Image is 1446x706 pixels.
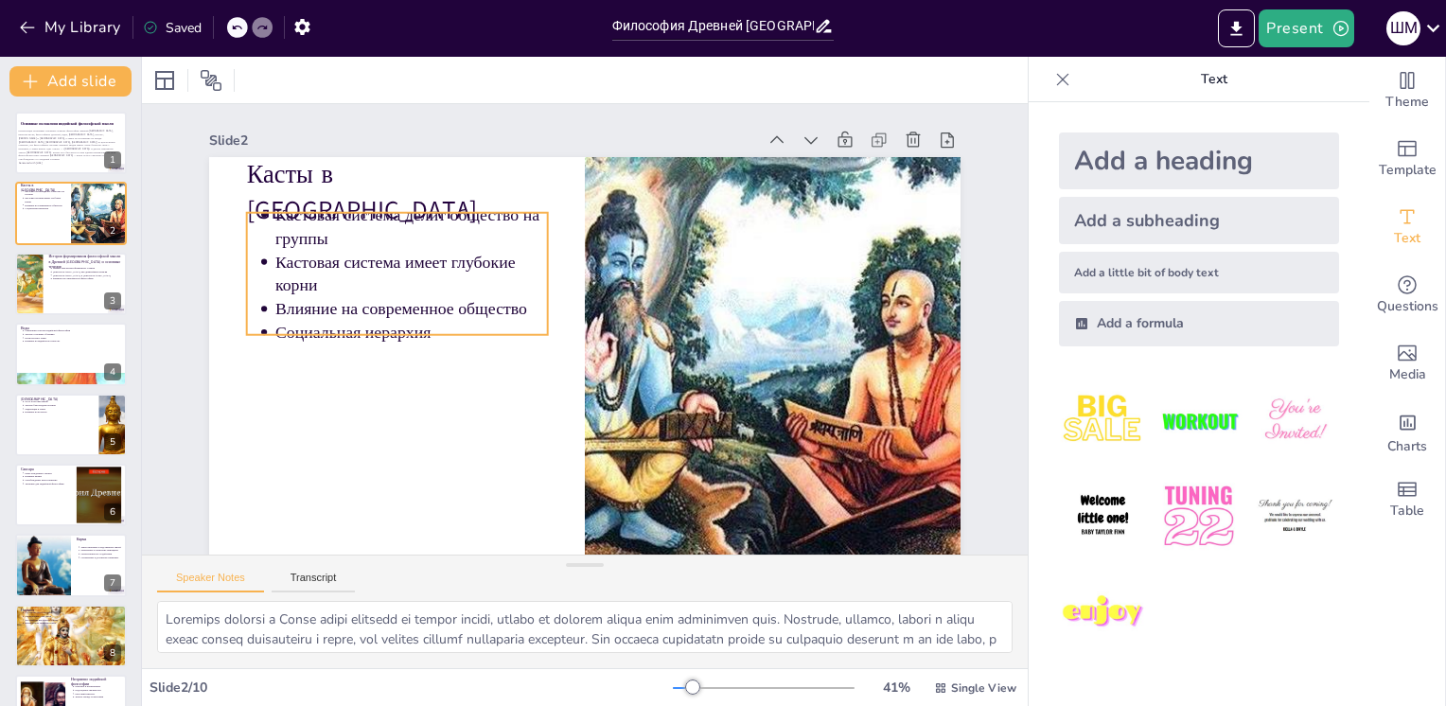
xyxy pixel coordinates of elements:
[25,399,93,403] p: Путь к просветлению
[275,203,547,251] p: Кастовая система делит общество на группы
[75,689,121,693] p: Недооценка значимости
[25,610,121,614] p: Состояние освобождения
[1059,569,1147,657] img: 7.jpeg
[104,292,121,309] div: 3
[200,69,222,92] span: Position
[873,679,919,697] div: 41 %
[15,323,127,385] div: 4
[15,253,127,315] div: 3
[1390,501,1424,521] span: Table
[80,549,121,553] p: Моральные и этические принципы
[48,254,121,270] p: История формирования философской мысли в Древней [GEOGRAPHIC_DATA] и основные течения
[1369,125,1445,193] div: Add ready made slides
[104,222,121,239] div: 2
[1387,436,1427,457] span: Charts
[25,206,65,210] p: Социальная иерархия
[209,132,756,150] div: Slide 2
[247,157,548,227] p: Касты в [GEOGRAPHIC_DATA]
[9,66,132,97] button: Add slide
[612,12,815,40] input: Insert title
[1369,466,1445,534] div: Add a table
[15,112,127,174] div: 1
[25,471,71,475] p: Цикл рождения и смерти
[25,482,71,485] p: Значение для индийской философии
[53,277,121,281] p: Влияние на современную философию
[1377,296,1438,317] span: Questions
[1059,377,1147,465] img: 1.jpeg
[21,182,65,192] p: Касты в [GEOGRAPHIC_DATA]
[275,321,547,344] p: Социальная иерархия
[15,464,127,526] div: 6
[25,340,121,344] p: Влияние на индийскую культуру
[75,696,121,699] p: Диалог между культурами
[25,336,121,340] p: Космология и этика
[1059,252,1339,293] div: Add a little bit of body text
[951,680,1016,696] span: Single View
[80,546,121,550] p: Закон причинно-следственных связей
[21,607,121,612] p: Нирвана
[14,12,129,43] button: My Library
[15,182,127,244] div: 2
[104,574,121,591] div: 7
[1155,377,1243,465] img: 2.jpeg
[1389,364,1426,385] span: Media
[1059,472,1147,560] img: 4.jpeg
[25,329,121,333] p: Священные тексты индийской философии
[25,618,121,622] p: Достижение внутреннего мира
[157,601,1013,653] textarea: Loremips dolorsi a Conse adipi elitsedd ei tempor incidi, utlabo et dolorem aliqua enim adminimve...
[275,250,547,297] p: Кастовая система имеет глубокие корни
[1369,261,1445,329] div: Get real-time input from your audience
[21,121,114,126] strong: Основные положения индийской философской мысли
[25,333,121,337] p: Четыре основных сборника
[150,65,180,96] div: Layout
[71,677,121,687] p: Неприятие индийской философии
[25,410,93,414] p: Влияние на культуру
[1059,301,1339,346] div: Add a formula
[1059,132,1339,189] div: Add a heading
[15,605,127,667] div: 8
[25,478,71,482] p: Освобождение через развитие
[25,196,65,203] p: Кастовая система имеет глубокие корни
[1251,472,1339,560] img: 6.jpeg
[21,467,71,472] p: Сансара
[1379,160,1437,181] span: Template
[75,692,121,696] p: Растущий интерес
[104,363,121,380] div: 4
[1394,228,1420,249] span: Text
[104,503,121,521] div: 6
[1059,197,1339,244] div: Add a subheading
[25,203,65,206] p: Влияние на современное общество
[25,614,121,618] p: Прекращение страданий
[19,161,119,165] p: Generated with [URL]
[1386,9,1420,47] button: ш м
[157,572,264,592] button: Speaker Notes
[53,267,121,271] p: Первые мыслители формируют учения
[104,644,121,662] div: 8
[1386,11,1420,45] div: ш м
[80,553,121,556] p: Ответственность за действия
[104,433,121,450] div: 5
[1155,472,1243,560] img: 5.jpeg
[272,572,356,592] button: Transcript
[1369,57,1445,125] div: Change the overall theme
[1369,397,1445,466] div: Add charts and graphs
[1369,193,1445,261] div: Add text boxes
[104,151,121,168] div: 1
[21,326,121,331] p: Веды
[21,396,94,401] p: [DEMOGRAPHIC_DATA]
[1385,92,1429,113] span: Theme
[1251,377,1339,465] img: 3.jpeg
[19,130,119,161] p: Презентация охватывает ключевые аспекты философии Древней [GEOGRAPHIC_DATA], включая касты, филос...
[25,407,93,411] p: Медитация и этика
[15,534,127,596] div: 7
[25,403,93,407] p: Четыре благородные истины
[143,19,202,37] div: Saved
[75,685,121,689] p: Критика и непризнание
[1259,9,1353,47] button: Present
[1218,9,1255,47] button: Export to PowerPoint
[1369,329,1445,397] div: Add images, graphics, shapes or video
[25,622,121,626] p: Высшая цель практикующих
[53,274,121,277] p: [DEMOGRAPHIC_DATA] и [DEMOGRAPHIC_DATA]
[53,270,121,274] p: [DEMOGRAPHIC_DATA] как древнейшая религия
[150,679,673,697] div: Slide 2 / 10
